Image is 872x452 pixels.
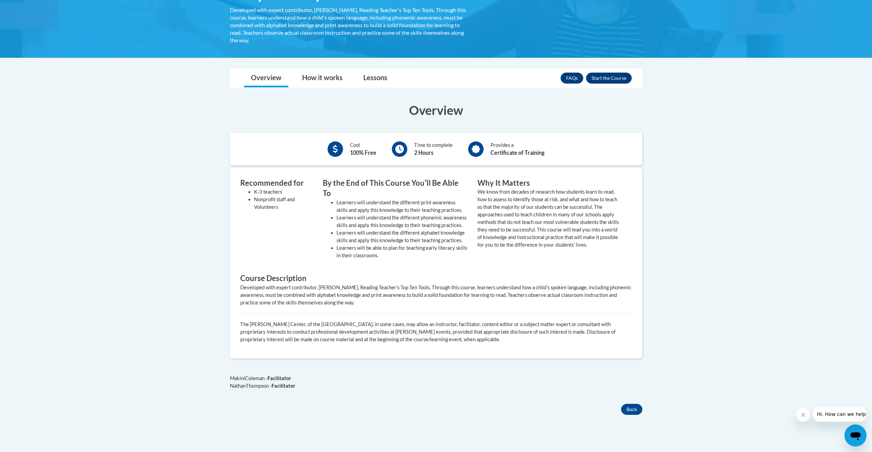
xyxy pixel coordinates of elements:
b: Facilitator [272,383,295,389]
div: MakiniColeman - [230,375,642,382]
h3: Overview [230,101,642,119]
p: We know from decades of research how students learn to read, how to assess to identify those at r... [477,188,622,249]
li: Nonprofit staff and Volunteers [254,196,312,211]
li: K-3 teachers [254,188,312,196]
h3: By the End of This Course Youʹll Be Able To [323,178,467,199]
div: Time to complete [414,141,453,157]
b: Facilitator [267,375,291,381]
li: Learners will understand the different print awareness skills and apply this knowledge to their t... [336,199,467,214]
button: Enroll [586,73,632,84]
h3: Course Description [240,273,632,284]
b: 100% Free [350,149,376,156]
b: Certificate of Training [490,149,544,156]
a: FAQs [561,73,583,84]
span: Hi. How can we help? [4,5,56,10]
a: How it works [295,69,350,87]
li: Learners will be able to plan for teaching early literacy skills in their classrooms. [336,244,467,259]
div: NathanThompson - [230,382,642,390]
p: The [PERSON_NAME] Center, of the [GEOGRAPHIC_DATA], in some cases, may allow an instructor, facil... [240,321,632,343]
button: Back [621,404,642,415]
div: Developed with expert contributor, [PERSON_NAME], Reading Teacher's Top Ten Tools. Through this c... [230,6,467,44]
iframe: Button to launch messaging window [845,424,867,446]
li: Learners will understand the different alphabet knowledge skills and apply this knowledge to thei... [336,229,467,244]
iframe: Message from company [813,407,867,422]
a: Overview [244,69,288,87]
b: 2 Hours [414,149,433,156]
div: Developed with expert contributor, [PERSON_NAME], Reading Teacher's Top Ten Tools. Through this c... [240,284,632,306]
div: Cost [350,141,376,157]
iframe: Close message [796,408,810,422]
div: Provides a [490,141,544,157]
a: Lessons [356,69,394,87]
h3: Why It Matters [477,178,622,189]
li: Learners will understand the different phonemic awareness skills and apply this knowledge to thei... [336,214,467,229]
h3: Recommended for [240,178,312,189]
